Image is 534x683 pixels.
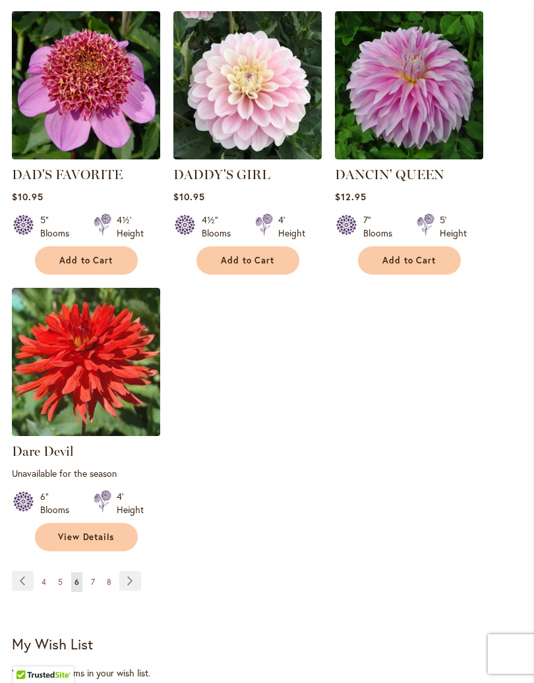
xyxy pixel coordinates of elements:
a: DANCIN' QUEEN [335,167,444,182]
button: Add to Cart [358,246,461,275]
span: $12.95 [335,190,367,203]
a: 4 [38,572,49,592]
a: 5 [55,572,66,592]
a: DADDY'S GIRL [173,167,270,182]
a: DAD'S FAVORITE [12,150,160,162]
img: DAD'S FAVORITE [12,11,160,159]
a: DAD'S FAVORITE [12,167,123,182]
div: 6" Blooms [40,490,78,516]
img: DADDY'S GIRL [173,11,322,159]
span: View Details [58,532,115,543]
span: 7 [91,577,95,587]
span: Add to Cart [221,255,275,266]
div: 7" Blooms [363,213,401,240]
a: Dancin' Queen [335,150,483,162]
span: $10.95 [12,190,44,203]
div: 4' Height [117,490,144,516]
strong: My Wish List [12,634,93,653]
a: View Details [35,523,138,551]
a: Dare Devil [12,426,160,439]
a: DADDY'S GIRL [173,150,322,162]
a: 8 [104,572,115,592]
span: Add to Cart [382,255,436,266]
a: 7 [88,572,98,592]
button: Add to Cart [196,246,299,275]
a: Dare Devil [12,443,74,459]
div: 5' Height [440,213,467,240]
span: Add to Cart [59,255,113,266]
iframe: Launch Accessibility Center [10,636,47,673]
span: $10.95 [173,190,205,203]
p: Unavailable for the season [12,467,160,479]
span: 8 [107,577,111,587]
div: 4' Height [278,213,305,240]
div: 4½' Height [117,213,144,240]
div: 4½" Blooms [202,213,239,240]
button: Add to Cart [35,246,138,275]
span: 6 [74,577,79,587]
span: 5 [58,577,63,587]
div: 5" Blooms [40,213,78,240]
div: You have no items in your wish list. [12,667,522,680]
img: Dare Devil [12,288,160,436]
span: 4 [42,577,46,587]
img: Dancin' Queen [335,11,483,159]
